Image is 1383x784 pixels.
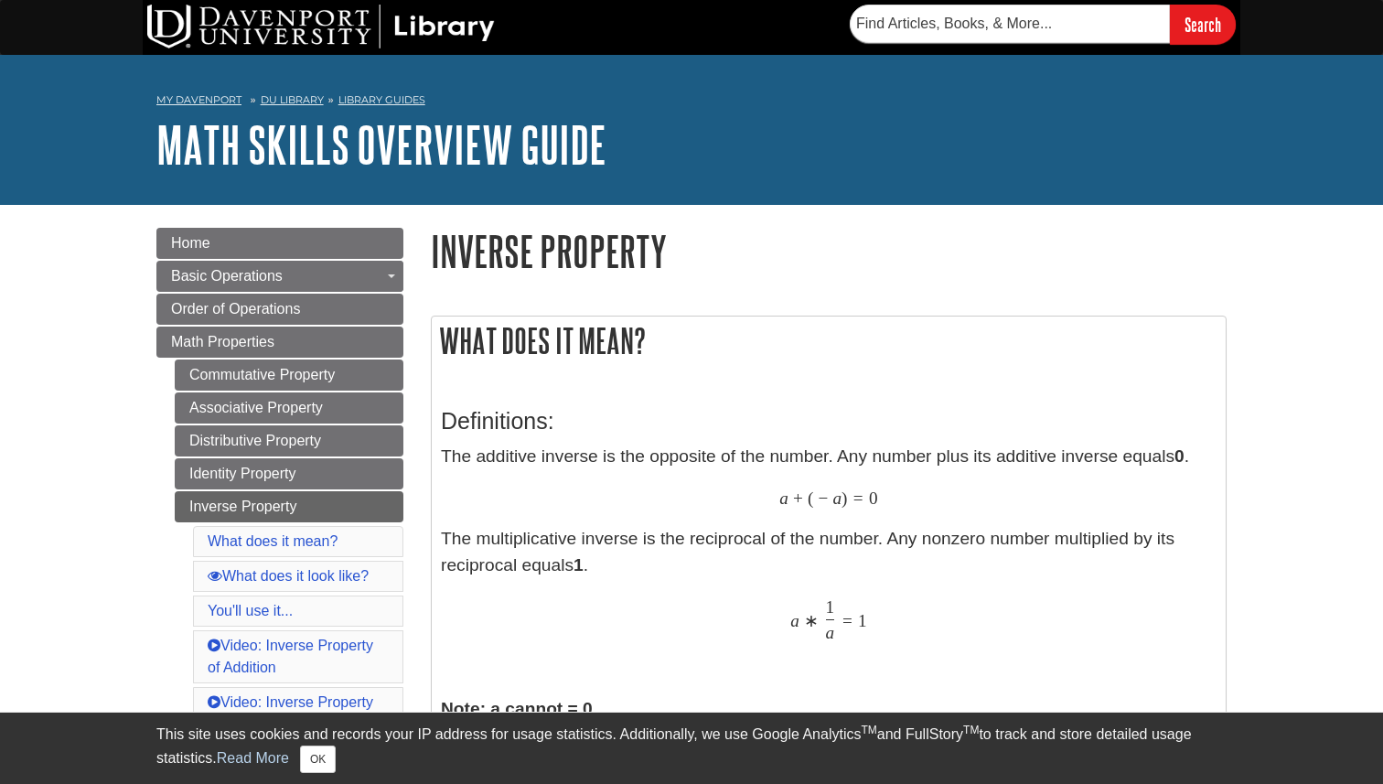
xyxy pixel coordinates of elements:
[171,334,274,349] span: Math Properties
[208,568,369,584] a: What does it look like?
[1170,5,1236,44] input: Search
[156,327,403,358] a: Math Properties
[156,116,606,173] a: Math Skills Overview Guide
[808,488,813,509] span: (
[432,317,1226,365] h2: What does it mean?
[850,5,1170,43] input: Find Articles, Books, & More...
[208,638,373,675] a: Video: Inverse Property of Addition
[171,235,210,251] span: Home
[819,488,829,509] span: −
[804,610,819,631] span: ∗
[858,610,867,631] span: 1
[963,724,979,736] sup: TM
[826,622,835,643] span: a
[441,699,593,718] strong: Note: a cannot = 0
[826,596,835,618] span: 1
[156,261,403,292] a: Basic Operations
[431,228,1227,274] h1: Inverse Property
[156,294,403,325] a: Order of Operations
[147,5,495,48] img: DU Library
[175,392,403,424] a: Associative Property
[869,488,878,509] span: 0
[842,610,852,631] span: =
[171,301,300,317] span: Order of Operations
[261,93,324,106] a: DU Library
[175,491,403,522] a: Inverse Property
[175,425,403,456] a: Distributive Property
[208,533,338,549] a: What does it mean?
[1174,446,1185,466] strong: 0
[175,458,403,489] a: Identity Property
[175,360,403,391] a: Commutative Property
[208,694,373,732] a: Video: Inverse Property of Multiplication
[779,488,788,509] span: a
[156,228,403,259] a: Home
[853,488,863,509] span: =
[156,724,1227,773] div: This site uses cookies and records your IP address for usage statistics. Additionally, we use Goo...
[338,93,425,106] a: Library Guides
[793,488,803,509] span: +
[217,750,289,766] a: Read More
[300,746,336,773] button: Close
[441,444,1217,644] p: The additive inverse is the opposite of the number. Any number plus its additive inverse equals ....
[832,488,842,509] span: a
[441,408,1217,435] h3: Definitions:
[171,268,283,284] span: Basic Operations
[850,5,1236,44] form: Searches DU Library's articles, books, and more
[156,88,1227,117] nav: breadcrumb
[574,555,584,575] strong: 1
[208,603,293,618] a: You'll use it...
[861,724,876,736] sup: TM
[842,488,847,509] span: )
[156,92,241,108] a: My Davenport
[790,610,799,631] span: a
